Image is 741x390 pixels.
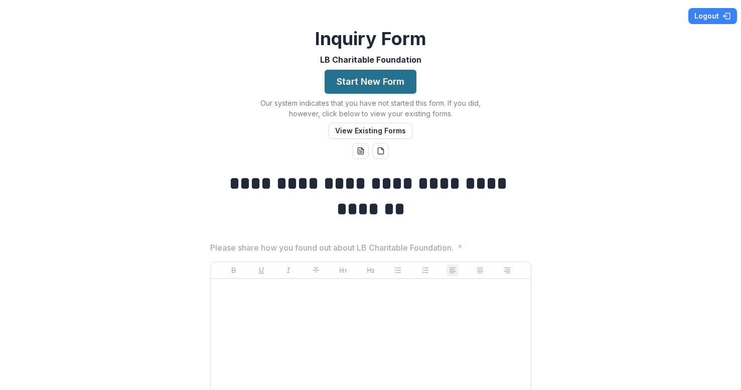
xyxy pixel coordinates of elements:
[419,264,431,276] button: Ordered List
[353,143,369,159] button: word-download
[392,264,404,276] button: Bullet List
[447,264,459,276] button: Align Left
[210,242,454,254] p: Please share how you found out about LB Charitable Foundation.
[501,264,513,276] button: Align Right
[688,8,737,24] button: Logout
[337,264,349,276] button: Heading 1
[325,70,416,94] button: Start New Form
[245,98,496,119] p: Our system indicates that you have not started this form. If you did, however, click below to vie...
[365,264,377,276] button: Heading 2
[315,28,426,50] h2: Inquiry Form
[373,143,389,159] button: pdf-download
[228,264,240,276] button: Bold
[329,123,412,139] button: View Existing Forms
[255,264,267,276] button: Underline
[310,264,322,276] button: Strike
[474,264,486,276] button: Align Center
[282,264,294,276] button: Italicize
[320,54,421,66] p: LB Charitable Foundation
